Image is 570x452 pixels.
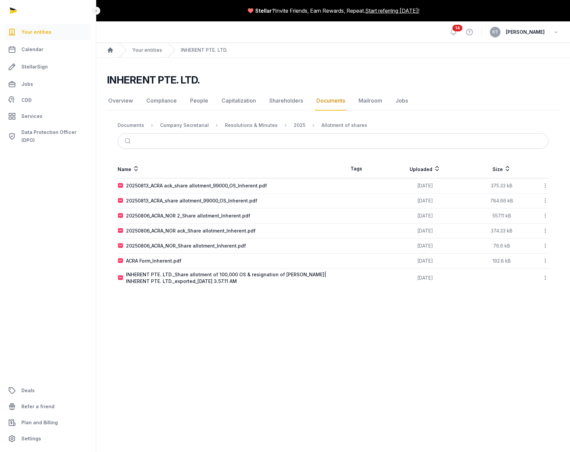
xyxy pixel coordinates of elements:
[118,198,123,203] img: pdf.svg
[471,159,533,178] th: Size
[471,178,533,193] td: 375.33 kB
[471,193,533,208] td: 784.66 kB
[21,387,35,395] span: Deals
[5,59,91,75] a: StellarSign
[5,415,91,431] a: Plan and Billing
[5,94,91,107] a: CDD
[5,24,91,40] a: Your entities
[417,213,433,218] span: [DATE]
[471,223,533,239] td: 374.33 kB
[5,431,91,447] a: Settings
[21,28,51,36] span: Your entities
[255,7,275,15] span: Stellar?
[118,213,123,218] img: pdf.svg
[5,76,91,92] a: Jobs
[126,258,181,264] div: ACRA Form_Inherent.pdf
[294,122,305,129] div: 2025
[189,91,209,111] a: People
[96,43,570,58] nav: Breadcrumb
[126,182,267,189] div: 20250813_ACRA ack_share allotment_99000_OS_Inherent.pdf
[490,27,501,37] button: KT
[417,275,433,281] span: [DATE]
[5,126,91,147] a: Data Protection Officer (DPO)
[220,91,257,111] a: Capitalization
[5,399,91,415] a: Refer a friend
[321,122,367,129] div: Allotment of shares
[225,122,278,129] div: Resolutions & Minutes
[107,74,200,86] h2: INHERENT PTE. LTD.
[417,228,433,234] span: [DATE]
[107,91,134,111] a: Overview
[5,41,91,57] a: Calendar
[181,47,228,53] a: INHERENT PTE. LTD.
[492,30,498,34] span: KT
[118,117,549,133] nav: Breadcrumb
[21,419,58,427] span: Plan and Billing
[417,243,433,249] span: [DATE]
[118,122,144,129] div: Documents
[118,159,333,178] th: Name
[126,197,257,204] div: 20250813_ACRA_share allotment_99000_OS_Inherent.pdf
[118,243,123,249] img: pdf.svg
[471,254,533,269] td: 192.8 kB
[118,183,123,188] img: pdf.svg
[118,228,123,234] img: pdf.svg
[160,122,209,129] div: Company Secretarial
[121,134,136,148] button: Submit
[21,403,54,411] span: Refer a friend
[506,28,545,36] span: [PERSON_NAME]
[145,91,178,111] a: Compliance
[471,239,533,254] td: 76.6 kB
[450,374,570,452] iframe: Chat Widget
[118,275,123,281] img: pdf.svg
[21,128,88,144] span: Data Protection Officer (DPO)
[357,91,384,111] a: Mailroom
[126,271,333,285] div: INHERENT PTE. LTD._Share allotment of 100,000 OS & resignation of [PERSON_NAME]| INHERENT PTE. LT...
[21,80,33,88] span: Jobs
[315,91,346,111] a: Documents
[452,25,462,31] span: 14
[333,159,380,178] th: Tags
[5,108,91,124] a: Services
[5,383,91,399] a: Deals
[132,47,162,53] a: Your entities
[417,258,433,264] span: [DATE]
[21,435,41,443] span: Settings
[365,7,419,15] a: Start referring [DATE]!
[394,91,409,111] a: Jobs
[417,198,433,203] span: [DATE]
[268,91,304,111] a: Shareholders
[21,96,32,104] span: CDD
[126,212,250,219] div: 20250806_ACRA_NOR 2_Share allotment_Inherent.pdf
[107,91,559,111] nav: Tabs
[21,45,43,53] span: Calendar
[471,208,533,223] td: 557.11 kB
[126,228,256,234] div: 20250806_ACRA_NOR ack_Share allotment_Inherent.pdf
[118,258,123,264] img: pdf.svg
[21,63,48,71] span: StellarSign
[380,159,471,178] th: Uploaded
[417,183,433,188] span: [DATE]
[21,112,42,120] span: Services
[126,243,246,249] div: 20250806_ACRA_NOR_Share allotment_Inherent.pdf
